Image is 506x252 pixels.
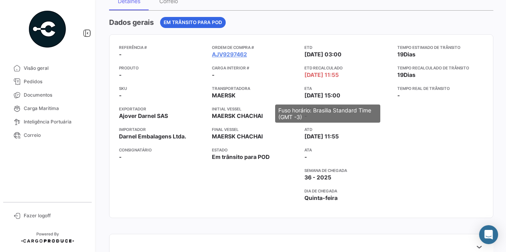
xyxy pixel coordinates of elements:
app-card-info-title: Tempo real de trânsito [397,85,484,91]
app-card-info-title: Transportadora [212,85,298,91]
h4: Dados gerais [109,17,154,28]
app-card-info-title: SKU [119,85,206,91]
span: Em trânsito para POD [164,19,222,26]
span: Pedidos [24,78,85,85]
span: - [304,153,307,161]
app-card-info-title: ATA [304,147,391,153]
span: MAERSK [212,91,236,99]
a: Pedidos [6,75,89,88]
span: - [119,71,122,79]
app-card-info-title: Final Vessel [212,126,298,133]
app-card-info-title: ATD [304,126,391,133]
span: MAERSK CHACHAI [212,112,263,120]
span: Documentos [24,91,85,99]
a: AJV9297462 [212,50,247,58]
span: Fazer logoff [24,212,85,219]
span: 36 - 2025 [304,174,331,181]
span: 19 [397,71,404,78]
img: powered-by.png [28,9,67,49]
span: Carga Marítima [24,105,85,112]
app-card-info-title: Estado [212,147,298,153]
app-card-info-title: ETD [304,44,391,50]
span: [DATE] 11:55 [304,133,339,140]
span: MAERSK CHACHAI [212,133,263,140]
span: Darnel Embalagens Ltda. [119,133,186,140]
span: Dias [404,51,415,58]
span: Quinta-feira [304,194,338,202]
app-card-info-title: Produto [119,65,206,71]
span: - [119,50,122,58]
app-card-info-title: Tempo estimado de trânsito [397,44,484,50]
app-card-info-title: Dia de chegada [304,188,391,194]
app-card-info-title: Carga Interior # [212,65,298,71]
span: - [119,91,122,99]
app-card-info-title: Tempo recalculado de trânsito [397,65,484,71]
span: - [212,71,215,79]
a: Inteligência Portuária [6,115,89,129]
div: Fuso horário: Brasilia Standard Time (GMT -3) [275,105,380,123]
span: Ajover Darnel SAS [119,112,168,120]
app-card-info-title: Consignatário [119,147,206,153]
span: Dias [404,71,415,78]
span: Inteligência Portuária [24,118,85,125]
span: Correio [24,132,85,139]
app-card-info-title: ETA [304,85,391,91]
app-card-info-title: Semana de chegada [304,167,391,174]
span: Visão geral [24,65,85,72]
span: [DATE] 11:55 [304,71,339,79]
span: Em trânsito para POD [212,153,270,161]
a: Correio [6,129,89,142]
span: [DATE] 03:00 [304,50,342,58]
app-card-info-title: Importador [119,126,206,133]
app-card-info-title: Exportador [119,106,206,112]
app-card-info-title: ETD recalculado [304,65,391,71]
app-card-info-title: Referência # [119,44,206,50]
app-card-info-title: Initial Vessel [212,106,298,112]
span: [DATE] 15:00 [304,91,340,99]
a: Visão geral [6,62,89,75]
span: 19 [397,51,404,58]
span: - [119,153,122,161]
div: Abrir Intercom Messenger [479,225,498,244]
app-card-info-title: Ordem de compra # [212,44,298,50]
a: Documentos [6,88,89,102]
span: - [397,92,400,99]
a: Carga Marítima [6,102,89,115]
